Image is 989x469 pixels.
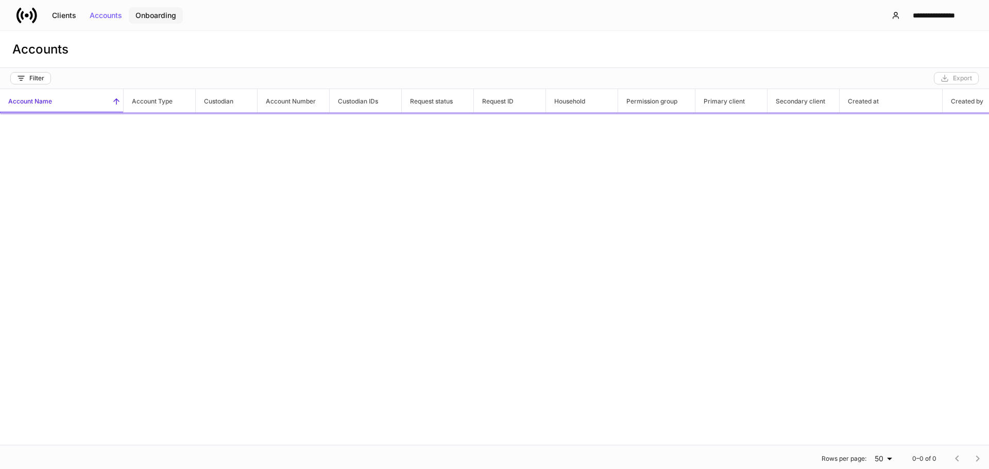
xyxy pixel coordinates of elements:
span: Permission group [618,89,695,113]
h6: Account Type [124,96,173,106]
div: 50 [871,454,896,464]
div: Clients [52,12,76,19]
span: Request ID [474,89,545,113]
span: Custodian [196,89,257,113]
div: Filter [17,74,44,82]
span: Request status [402,89,473,113]
span: Secondary client [768,89,839,113]
h6: Created at [840,96,879,106]
h3: Accounts [12,41,69,58]
h6: Account Number [258,96,316,106]
button: Accounts [83,7,129,24]
span: Household [546,89,618,113]
h6: Request ID [474,96,514,106]
h6: Secondary client [768,96,825,106]
h6: Created by [943,96,983,106]
h6: Household [546,96,585,106]
button: Onboarding [129,7,183,24]
p: 0–0 of 0 [912,455,936,463]
button: Filter [10,72,51,84]
div: Onboarding [135,12,176,19]
span: Account Type [124,89,195,113]
h6: Custodian [196,96,233,106]
span: Primary client [695,89,767,113]
p: Rows per page: [822,455,866,463]
div: Accounts [90,12,122,19]
span: Custodian IDs [330,89,401,113]
h6: Custodian IDs [330,96,378,106]
h6: Permission group [618,96,677,106]
span: Created at [840,89,942,113]
button: Clients [45,7,83,24]
h6: Request status [402,96,453,106]
h6: Primary client [695,96,745,106]
span: Account Number [258,89,329,113]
